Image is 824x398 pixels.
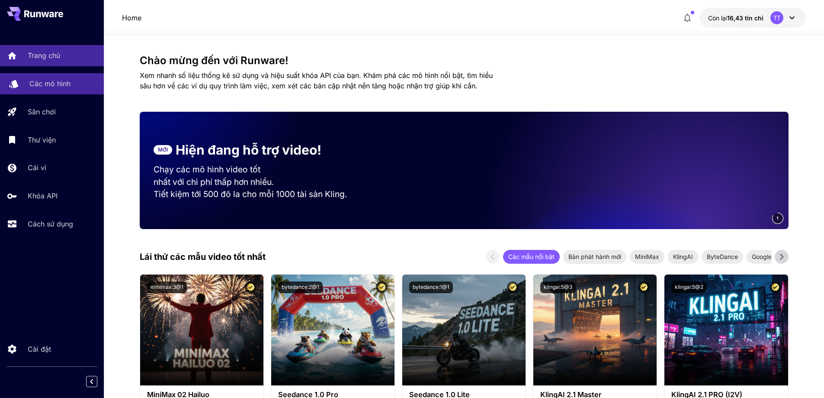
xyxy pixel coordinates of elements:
[28,51,60,60] font: Trang chủ
[122,13,141,23] a: Home
[635,253,659,260] font: MiniMax
[708,14,727,22] font: Còn lại
[668,250,698,264] div: KlingAI
[752,253,784,260] font: Google Veo
[568,253,621,260] font: Bản phát hành mới
[140,54,289,67] font: Chào mừng đến với Runware!
[699,8,806,28] button: 16,4346 đô laTT
[122,13,141,23] nav: vụn bánh mì
[28,345,51,353] font: Cài đặt
[727,14,763,22] font: 16,43 tín chỉ
[271,275,394,385] img: thay thế
[86,376,97,387] button: Thu gọn thanh bên
[278,282,323,293] button: bytedance:2@1
[507,282,519,293] button: Mẫu được chứng nhận – Được kiểm tra để có hiệu suất tốt nhất và bao gồm giấy phép thương mại.
[147,282,187,293] button: minimax:3@1
[176,142,321,158] font: Hiện đang hỗ trợ video!
[503,250,560,264] div: Các mẫu nổi bật
[151,284,183,290] font: minimax:3@1
[402,275,526,385] img: thay thế
[747,250,789,264] div: Google Veo
[638,282,650,293] button: Mẫu được chứng nhận – Được kiểm tra để có hiệu suất tốt nhất và bao gồm giấy phép thương mại.
[154,189,347,199] font: Tiết kiệm tới 500 đô la cho mỗi 1000 tài sản Kling.
[245,282,256,293] button: Mẫu được chứng nhận – Được kiểm tra để có hiệu suất tốt nhất và bao gồm giấy phép thương mại.
[154,164,274,187] font: Chạy các mô hình video tốt nhất với chi phí thấp hơn nhiều.
[776,215,779,221] span: 1
[93,374,104,389] div: Thu gọn thanh bên
[563,250,626,264] div: Bản phát hành mới
[508,253,555,260] font: Các mẫu nổi bật
[707,253,738,260] font: ByteDance
[413,284,449,290] font: bytedance:1@1
[533,275,657,385] img: thay thế
[140,275,263,385] img: thay thế
[376,282,388,293] button: Mẫu được chứng nhận – Được kiểm tra để có hiệu suất tốt nhất và bao gồm giấy phép thương mại.
[702,250,743,264] div: ByteDance
[544,284,572,290] font: klingai:5@3
[28,107,56,116] font: Sân chơi
[28,136,56,144] font: Thư viện
[708,13,763,23] div: 16,4346 đô la
[769,282,781,293] button: Mẫu được chứng nhận – Được kiểm tra để có hiệu suất tốt nhất và bao gồm giấy phép thương mại.
[540,282,576,293] button: klingai:5@3
[29,79,71,88] font: Các mô hình
[630,250,664,264] div: MiniMax
[28,163,46,172] font: Cái ví
[282,284,319,290] font: bytedance:2@1
[671,282,707,293] button: klingai:5@2
[675,284,703,290] font: klingai:5@2
[409,282,453,293] button: bytedance:1@1
[673,253,693,260] font: KlingAI
[140,71,493,90] font: Xem nhanh số liệu thống kê sử dụng và hiệu suất khóa API của bạn. Khám phá các mô hình nổi bật, t...
[140,252,266,262] font: Lái thử các mẫu video tốt nhất
[158,146,168,153] font: MỚI
[28,220,73,228] font: Cách sử dụng
[664,275,788,385] img: thay thế
[773,14,780,21] font: TT
[28,191,58,200] font: Khóa API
